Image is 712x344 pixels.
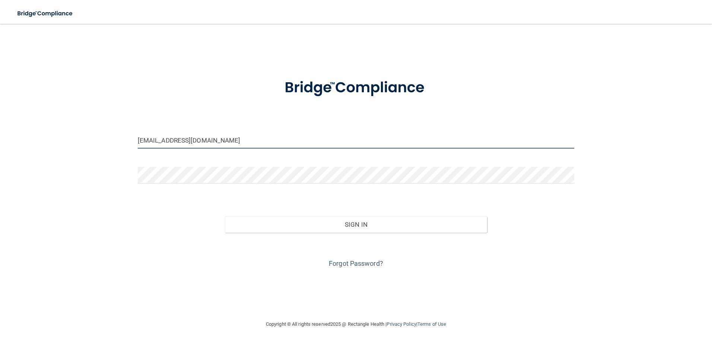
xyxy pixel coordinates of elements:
[138,132,575,149] input: Email
[329,259,383,267] a: Forgot Password?
[417,321,446,327] a: Terms of Use
[387,321,416,327] a: Privacy Policy
[220,312,492,336] div: Copyright © All rights reserved 2025 @ Rectangle Health | |
[11,6,80,21] img: bridge_compliance_login_screen.278c3ca4.svg
[269,69,443,107] img: bridge_compliance_login_screen.278c3ca4.svg
[225,216,487,233] button: Sign In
